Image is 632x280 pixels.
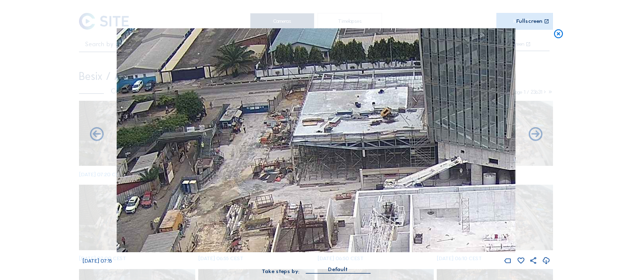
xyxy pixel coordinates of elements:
i: Forward [88,127,105,143]
i: Back [527,127,544,143]
img: Image [117,28,515,252]
div: Default [328,265,348,274]
div: Take steps by: [262,269,300,274]
span: [DATE] 07:15 [82,258,112,264]
div: Fullscreen [516,18,543,24]
div: Default [306,265,370,273]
